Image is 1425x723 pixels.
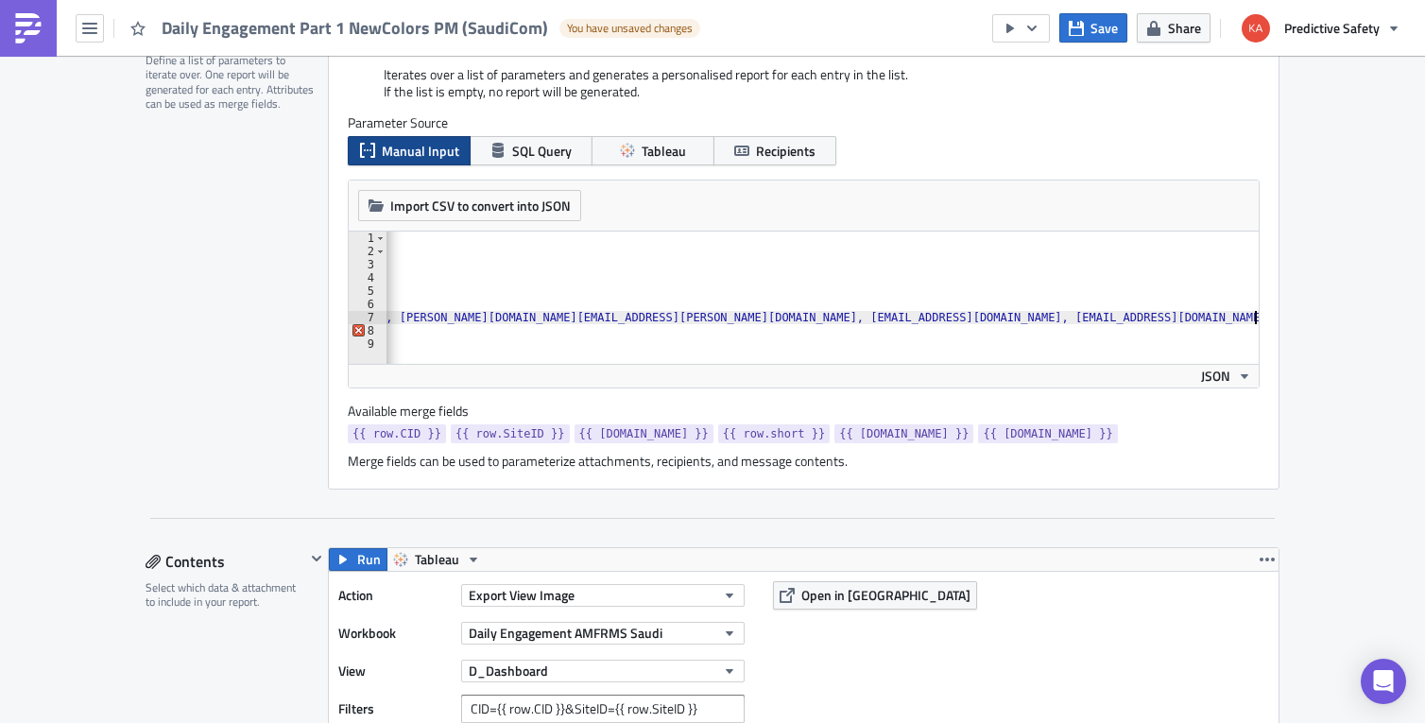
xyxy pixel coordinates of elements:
img: tableau_6 [8,112,81,127]
span: Tableau [642,141,686,161]
span: Open in [GEOGRAPHIC_DATA] [801,585,970,605]
button: Daily Engagement AMFRMS Saudi [461,622,745,645]
button: SQL Query [470,136,592,165]
div: 9 [349,337,386,351]
a: {{ row.short }} [718,424,830,443]
img: tableau_1 [8,8,81,23]
span: {{ row.CID }} [352,424,441,443]
span: {{ [DOMAIN_NAME] }} [983,424,1112,443]
img: tableau_8 [8,153,81,168]
div: Contents [146,547,305,576]
label: Parameter Source [348,114,1260,131]
div: 8 [349,324,386,337]
button: D_Dashboard [461,660,745,682]
span: {{ row.short }} [723,424,825,443]
div: 7 [349,311,386,324]
div: Open Intercom Messenger [1361,659,1406,704]
span: You have unsaved changes [567,21,693,36]
span: {{ [DOMAIN_NAME] }} [839,424,969,443]
button: Share [1137,13,1210,43]
img: tableau_3 [8,49,81,64]
span: JSON [1201,366,1230,386]
a: {{ row.SiteID }} [451,424,570,443]
span: Tableau [415,548,459,571]
div: Iterates over a list of parameters and generates a personalised report for each entry in the list... [348,66,1260,114]
span: Daily Engagement Part 1 NewColors PM (SaudiCom) [162,17,550,39]
span: Export View Image [469,585,575,605]
button: JSON [1194,365,1259,387]
div: 4 [349,271,386,284]
button: Tableau [592,136,714,165]
span: Run [357,548,381,571]
button: Open in [GEOGRAPHIC_DATA] [773,581,977,610]
span: {{ [DOMAIN_NAME] }} [579,424,709,443]
label: Available merge fields [348,403,489,420]
label: Filters [338,695,452,723]
body: Rich Text Area. Press ALT-0 for help. [8,8,902,168]
span: {{ row.SiteID }} [455,424,565,443]
button: Recipients [713,136,836,165]
span: SQL Query [512,141,572,161]
img: tableau_4 [8,70,81,85]
div: 1 [349,232,386,245]
button: Export View Image [461,584,745,607]
span: Recipients [756,141,816,161]
a: {{ [DOMAIN_NAME] }} [834,424,973,443]
a: {{ [DOMAIN_NAME] }} [575,424,713,443]
div: 5 [349,284,386,298]
span: D_Dashboard [469,661,548,680]
button: Manual Input [348,136,471,165]
label: View [338,657,452,685]
div: Define a list of parameters to iterate over. One report will be generated for each entry. Attribu... [146,53,316,112]
div: Merge fields can be used to parameterize attachments, recipients, and message contents. [348,453,1260,470]
button: Run [329,548,387,571]
img: PushMetrics [13,13,43,43]
a: {{ [DOMAIN_NAME] }} [978,424,1117,443]
div: 2 [349,245,386,258]
div: 3 [349,258,386,271]
span: Daily Engagement AMFRMS Saudi [469,623,662,643]
span: Share [1168,18,1201,38]
span: Predictive Safety [1284,18,1380,38]
img: tableau_7 [8,132,81,147]
div: Select which data & attachment to include in your report. [146,580,305,610]
button: Save [1059,13,1127,43]
label: Workbook [338,619,452,647]
span: Save [1090,18,1118,38]
img: tableau_2 [8,28,81,43]
button: Tableau [386,548,488,571]
a: {{ row.CID }} [348,424,446,443]
span: Import CSV to convert into JSON [390,196,571,215]
span: Manual Input [382,141,459,161]
img: tableau_5 [8,91,81,106]
button: Import CSV to convert into JSON [358,190,581,221]
img: Avatar [1240,12,1272,44]
button: Predictive Safety [1230,8,1411,49]
label: Action [338,581,452,610]
input: Filter1=Value1&... [461,695,745,723]
button: Hide content [305,547,328,570]
div: 6 [349,298,386,311]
